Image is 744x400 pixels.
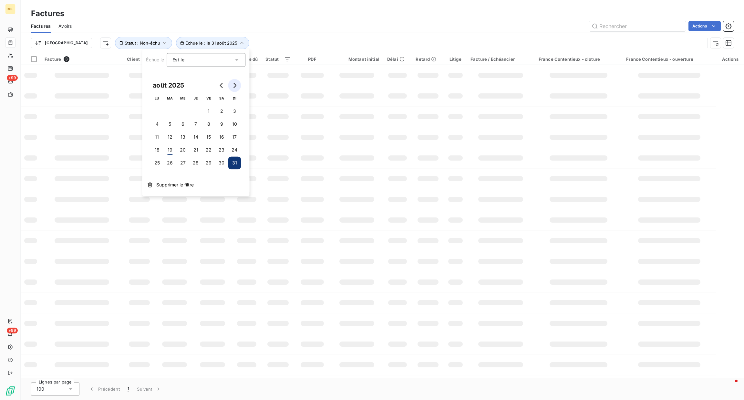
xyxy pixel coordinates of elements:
th: dimanche [228,92,241,105]
span: +99 [7,75,18,81]
span: 3 [64,56,69,62]
div: Litige [448,57,463,62]
div: Facture / Echéancier [470,57,531,62]
th: vendredi [202,92,215,105]
div: août 2025 [150,80,186,90]
button: 1 [202,105,215,118]
th: samedi [215,92,228,105]
span: Échue le [146,57,164,62]
button: Suivant [133,382,166,396]
h3: Factures [31,8,64,19]
button: 28 [189,156,202,169]
span: Échue le : le 31 août 2025 [185,40,237,46]
button: 1 [124,382,133,396]
div: Statut [265,57,290,62]
button: Go to next month [228,79,241,92]
button: 30 [215,156,228,169]
button: 25 [150,156,163,169]
button: 15 [202,131,215,143]
button: Go to previous month [215,79,228,92]
div: Montant initial [334,57,379,62]
div: ME [5,4,15,14]
div: Actions [720,57,740,62]
button: 13 [176,131,189,143]
button: 11 [150,131,163,143]
div: France Contentieux - ouverture [626,57,712,62]
span: Facture [45,57,61,62]
span: 1 [128,386,129,392]
button: 9 [215,118,228,131]
span: Est le [172,57,185,62]
button: 21 [189,143,202,156]
div: France Contentieux - cloture [539,57,618,62]
button: [GEOGRAPHIC_DATA] [31,38,92,48]
button: Échue le : le 31 août 2025 [176,37,249,49]
button: 17 [228,131,241,143]
span: 100 [36,386,44,392]
button: 24 [228,143,241,156]
button: 22 [202,143,215,156]
button: 2 [215,105,228,118]
button: 23 [215,143,228,156]
iframe: Intercom live chat [722,378,738,394]
th: lundi [150,92,163,105]
div: Retard [416,57,440,62]
button: 10 [228,118,241,131]
div: Délai [387,57,408,62]
button: 6 [176,118,189,131]
button: 8 [202,118,215,131]
img: Logo LeanPay [5,386,15,396]
button: Supprimer le filtre [142,178,249,192]
button: 3 [228,105,241,118]
button: 20 [176,143,189,156]
button: Statut : Non-échu [115,37,172,49]
input: Rechercher [589,21,686,31]
button: 31 [228,156,241,169]
th: jeudi [189,92,202,105]
button: 27 [176,156,189,169]
span: Supprimer le filtre [156,182,194,188]
button: 7 [189,118,202,131]
button: 12 [163,131,176,143]
span: +99 [7,328,18,333]
th: mercredi [176,92,189,105]
button: 16 [215,131,228,143]
a: +99 [5,76,15,87]
button: Précédent [85,382,124,396]
button: 14 [189,131,202,143]
button: 19 [163,143,176,156]
th: mardi [163,92,176,105]
button: 26 [163,156,176,169]
button: 5 [163,118,176,131]
button: Actions [688,21,721,31]
div: Client [127,57,151,62]
div: PDF [298,57,326,62]
button: 4 [150,118,163,131]
span: Statut : Non-échu [125,40,160,46]
button: 29 [202,156,215,169]
span: Avoirs [58,23,72,29]
button: 18 [150,143,163,156]
span: Factures [31,23,51,29]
